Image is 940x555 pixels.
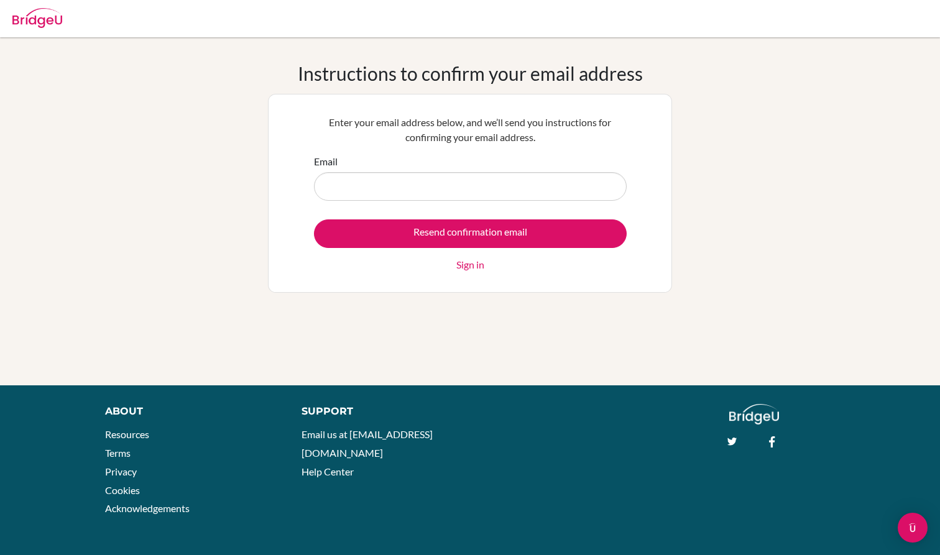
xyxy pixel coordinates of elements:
[105,466,137,477] a: Privacy
[314,219,627,248] input: Resend confirmation email
[314,115,627,145] p: Enter your email address below, and we’ll send you instructions for confirming your email address.
[302,404,457,419] div: Support
[105,404,274,419] div: About
[314,154,338,169] label: Email
[729,404,780,424] img: logo_white@2x-f4f0deed5e89b7ecb1c2cc34c3e3d731f90f0f143d5ea2071677605dd97b5244.png
[105,428,149,440] a: Resources
[456,257,484,272] a: Sign in
[105,447,131,459] a: Terms
[105,484,140,496] a: Cookies
[105,502,190,514] a: Acknowledgements
[298,62,643,85] h1: Instructions to confirm your email address
[898,513,928,543] div: Open Intercom Messenger
[12,8,62,28] img: Bridge-U
[302,466,354,477] a: Help Center
[302,428,433,459] a: Email us at [EMAIL_ADDRESS][DOMAIN_NAME]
